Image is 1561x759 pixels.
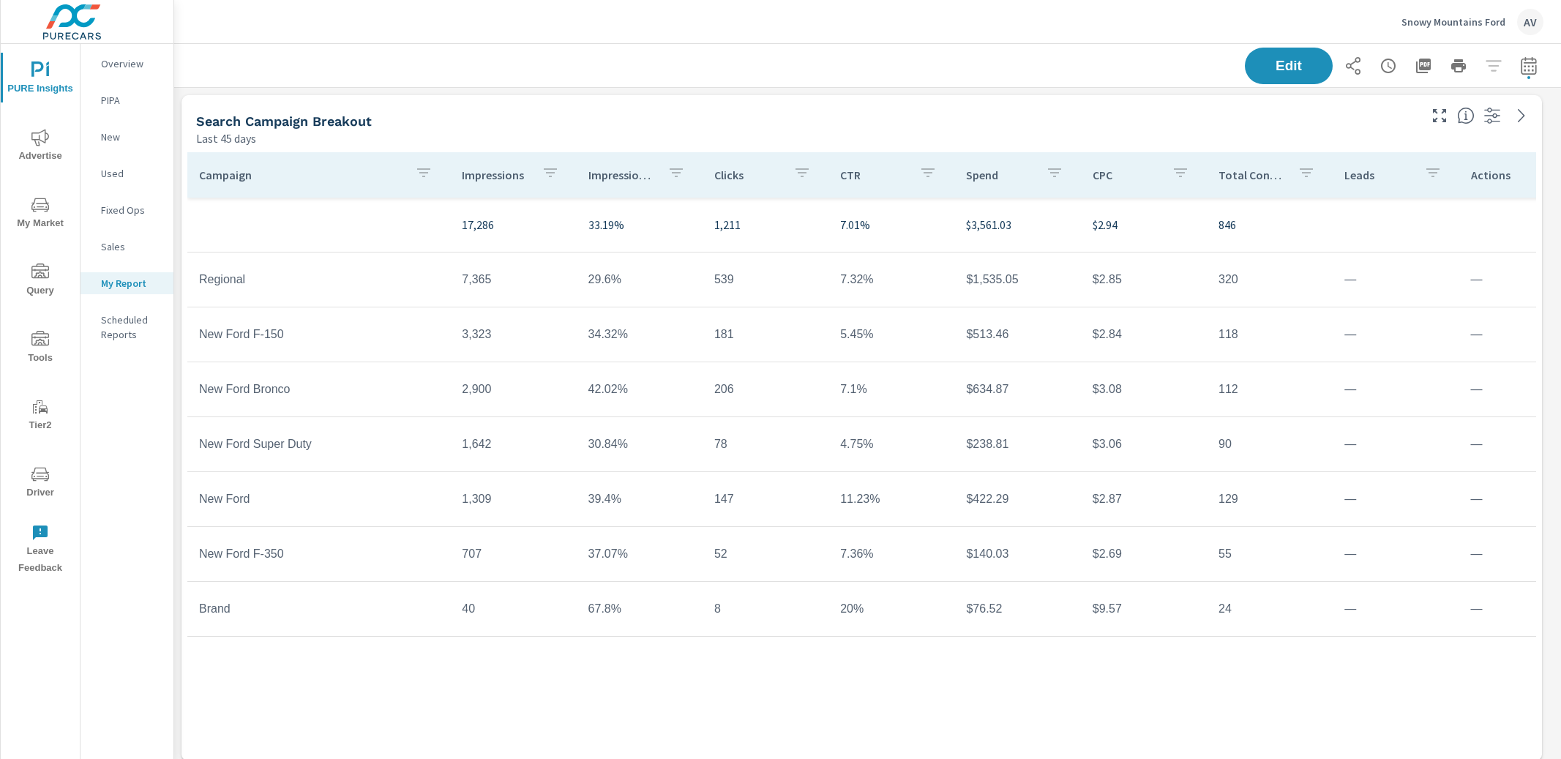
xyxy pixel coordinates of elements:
[1207,316,1333,353] td: 118
[5,263,75,299] span: Query
[187,371,450,408] td: New Ford Bronco
[577,426,703,463] td: 30.84%
[703,591,828,627] td: 8
[703,426,828,463] td: 78
[954,371,1080,408] td: $634.87
[577,536,703,572] td: 37.07%
[828,481,954,517] td: 11.23%
[703,481,828,517] td: 147
[1093,216,1195,233] p: $2.94
[1207,591,1333,627] td: 24
[1,44,80,583] div: nav menu
[81,199,173,221] div: Fixed Ops
[840,216,943,233] p: 7.01%
[1207,536,1333,572] td: 55
[966,168,1033,182] p: Spend
[1245,48,1333,84] button: Edit
[714,216,817,233] p: 1,211
[703,261,828,298] td: 539
[187,591,450,627] td: Brand
[81,126,173,148] div: New
[1333,261,1459,298] td: —
[1081,536,1207,572] td: $2.69
[1081,591,1207,627] td: $9.57
[714,168,782,182] p: Clicks
[462,168,529,182] p: Impressions
[828,536,954,572] td: 7.36%
[1207,371,1333,408] td: 112
[450,371,576,408] td: 2,900
[81,309,173,345] div: Scheduled Reports
[1333,371,1459,408] td: —
[1333,316,1459,353] td: —
[1444,51,1473,81] button: Print Report
[1081,481,1207,517] td: $2.87
[1517,9,1543,35] div: AV
[1259,59,1318,72] span: Edit
[1428,104,1451,127] button: Make Fullscreen
[588,216,691,233] p: 33.19%
[588,168,656,182] p: Impression Share
[5,331,75,367] span: Tools
[1333,591,1459,627] td: —
[450,316,576,353] td: 3,323
[954,261,1080,298] td: $1,535.05
[196,130,256,147] p: Last 45 days
[101,56,162,71] p: Overview
[199,168,403,182] p: Campaign
[101,313,162,342] p: Scheduled Reports
[450,536,576,572] td: 707
[828,261,954,298] td: 7.32%
[1333,481,1459,517] td: —
[81,272,173,294] div: My Report
[1207,481,1333,517] td: 129
[187,261,450,298] td: Regional
[1081,426,1207,463] td: $3.06
[1081,261,1207,298] td: $2.85
[1471,168,1538,182] p: Actions
[81,162,173,184] div: Used
[828,426,954,463] td: 4.75%
[1093,168,1160,182] p: CPC
[703,371,828,408] td: 206
[101,276,162,291] p: My Report
[1219,216,1321,233] p: 846
[450,481,576,517] td: 1,309
[101,130,162,144] p: New
[954,481,1080,517] td: $422.29
[187,316,450,353] td: New Ford F-150
[954,426,1080,463] td: $238.81
[703,536,828,572] td: 52
[101,203,162,217] p: Fixed Ops
[196,113,372,129] h5: Search Campaign Breakout
[450,591,576,627] td: 40
[5,129,75,165] span: Advertise
[5,196,75,232] span: My Market
[1409,51,1438,81] button: "Export Report to PDF"
[81,89,173,111] div: PIPA
[81,236,173,258] div: Sales
[577,261,703,298] td: 29.6%
[840,168,907,182] p: CTR
[462,216,564,233] p: 17,286
[828,316,954,353] td: 5.45%
[577,481,703,517] td: 39.4%
[1207,261,1333,298] td: 320
[101,166,162,181] p: Used
[1081,316,1207,353] td: $2.84
[450,426,576,463] td: 1,642
[101,93,162,108] p: PIPA
[966,216,1068,233] p: $3,561.03
[5,524,75,577] span: Leave Feedback
[1457,107,1475,124] span: This is a summary of Search performance results by campaign. Each column can be sorted.
[101,239,162,254] p: Sales
[81,53,173,75] div: Overview
[450,261,576,298] td: 7,365
[1207,426,1333,463] td: 90
[577,591,703,627] td: 67.8%
[187,536,450,572] td: New Ford F-350
[1339,51,1368,81] button: Share Report
[828,371,954,408] td: 7.1%
[1333,426,1459,463] td: —
[5,466,75,501] span: Driver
